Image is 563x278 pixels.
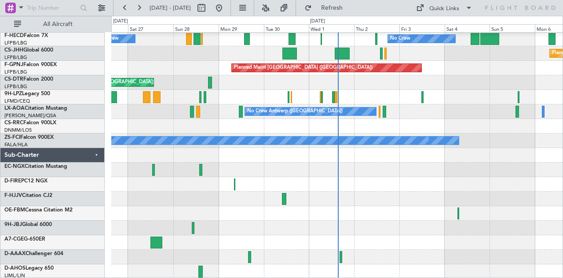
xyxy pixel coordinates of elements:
span: D-FIRE [4,178,21,184]
div: Planned Maint [GEOGRAPHIC_DATA] ([GEOGRAPHIC_DATA]) [234,61,373,74]
div: [DATE] [310,18,325,25]
span: ZS-FCI [4,135,20,140]
a: FALA/HLA [4,141,28,148]
button: Quick Links [412,1,477,15]
a: LX-AOACitation Mustang [4,106,67,111]
span: [DATE] - [DATE] [150,4,191,12]
span: OE-FBM [4,208,25,213]
span: CS-JHH [4,48,23,53]
div: Fri 3 [399,24,445,32]
a: 9H-JBJGlobal 6000 [4,222,52,227]
span: 9H-JBJ [4,222,22,227]
a: LFPB/LBG [4,83,27,90]
a: 9H-LPZLegacy 500 [4,91,50,96]
span: A7-CGE [4,237,24,242]
button: Refresh [300,1,353,15]
a: F-HJJVCitation CJ2 [4,193,52,198]
a: D-AAAXChallenger 604 [4,251,63,256]
div: No Crew [390,32,410,45]
a: CS-JHHGlobal 6000 [4,48,53,53]
div: Mon 29 [219,24,264,32]
div: [DATE] [113,18,128,25]
a: OE-FBMCessna Citation M2 [4,208,73,213]
a: D-AHOSLegacy 650 [4,266,54,271]
a: CS-RRCFalcon 900LX [4,120,56,126]
a: CS-DTRFalcon 2000 [4,77,53,82]
div: Thu 2 [354,24,399,32]
span: CS-RRC [4,120,23,126]
span: LX-AOA [4,106,25,111]
span: All Aircraft [23,21,93,27]
div: Sun 28 [173,24,219,32]
a: LFPB/LBG [4,69,27,75]
span: 9H-LPZ [4,91,22,96]
a: [PERSON_NAME]/QSA [4,112,56,119]
a: ZS-FCIFalcon 900EX [4,135,54,140]
a: F-GPNJFalcon 900EX [4,62,57,67]
span: F-HECD [4,33,24,38]
span: D-AHOS [4,266,26,271]
div: Sat 4 [445,24,490,32]
div: Sat 27 [128,24,173,32]
span: F-HJJV [4,193,22,198]
a: LFPB/LBG [4,54,27,61]
a: EC-NGXCitation Mustang [4,164,67,169]
span: CS-DTR [4,77,23,82]
div: Tue 30 [264,24,309,32]
div: No Crew Antwerp ([GEOGRAPHIC_DATA]) [247,105,343,118]
div: Quick Links [429,4,459,13]
a: F-HECDFalcon 7X [4,33,48,38]
div: Wed 1 [309,24,354,32]
span: D-AAAX [4,251,26,256]
span: Refresh [314,5,351,11]
div: Sun 5 [490,24,535,32]
a: D-FIREPC12 NGX [4,178,48,184]
span: F-GPNJ [4,62,23,67]
span: EC-NGX [4,164,25,169]
button: All Aircraft [10,17,95,31]
a: DNMM/LOS [4,127,32,133]
a: LFMD/CEQ [4,98,30,104]
a: A7-CGEG-650ER [4,237,45,242]
input: Trip Number [27,1,77,15]
a: LFPB/LBG [4,40,27,46]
